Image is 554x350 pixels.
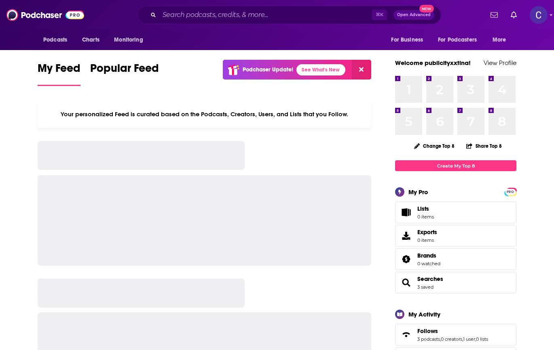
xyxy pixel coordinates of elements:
a: Lists [395,201,516,223]
a: Create My Top 8 [395,160,516,171]
input: Search podcasts, credits, & more... [159,8,372,21]
span: , [475,336,476,342]
button: Change Top 8 [409,141,459,151]
span: For Business [391,34,423,46]
img: Podchaser - Follow, Share and Rate Podcasts [6,7,84,23]
div: My Pro [408,188,428,196]
a: Searches [417,275,443,283]
a: 0 watched [417,261,440,266]
a: Follows [398,329,414,340]
a: Charts [77,32,104,48]
a: Follows [417,327,488,335]
span: Logged in as publicityxxtina [530,6,548,24]
span: More [493,34,506,46]
div: Search podcasts, credits, & more... [137,6,441,24]
button: open menu [108,32,153,48]
span: Exports [417,228,437,236]
a: Show notifications dropdown [487,8,501,22]
span: ⌘ K [372,10,387,20]
div: My Activity [408,310,440,318]
span: Monitoring [114,34,143,46]
span: Podcasts [43,34,67,46]
button: open menu [38,32,78,48]
a: 3 podcasts [417,336,440,342]
a: Show notifications dropdown [507,8,520,22]
span: Follows [417,327,438,335]
button: Show profile menu [530,6,548,24]
a: 0 lists [476,336,488,342]
button: Share Top 8 [466,138,502,154]
a: Welcome publicityxxtina! [395,59,471,67]
a: Popular Feed [90,61,159,86]
img: User Profile [530,6,548,24]
span: Exports [398,230,414,241]
span: For Podcasters [438,34,477,46]
button: open menu [487,32,516,48]
a: Brands [398,254,414,265]
span: New [419,5,434,13]
a: See What's New [296,64,345,75]
span: My Feed [38,61,80,80]
span: Charts [82,34,99,46]
p: Podchaser Update! [243,66,293,73]
span: Brands [395,248,516,270]
a: 3 saved [417,284,433,290]
span: Brands [417,252,436,259]
button: Open AdvancedNew [393,10,434,20]
button: open menu [433,32,488,48]
a: Searches [398,277,414,288]
span: 0 items [417,214,434,220]
a: View Profile [484,59,516,67]
span: , [462,336,463,342]
span: Open Advanced [397,13,431,17]
a: 1 user [463,336,475,342]
span: Lists [417,205,429,212]
a: Exports [395,225,516,247]
button: open menu [385,32,433,48]
a: Brands [417,252,440,259]
a: 0 creators [441,336,462,342]
a: PRO [505,189,515,195]
div: Your personalized Feed is curated based on the Podcasts, Creators, Users, and Lists that you Follow. [38,101,371,128]
a: My Feed [38,61,80,86]
span: Follows [395,324,516,346]
span: 0 items [417,237,437,243]
span: Popular Feed [90,61,159,80]
span: Searches [395,272,516,293]
span: Lists [398,207,414,218]
span: Lists [417,205,434,212]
